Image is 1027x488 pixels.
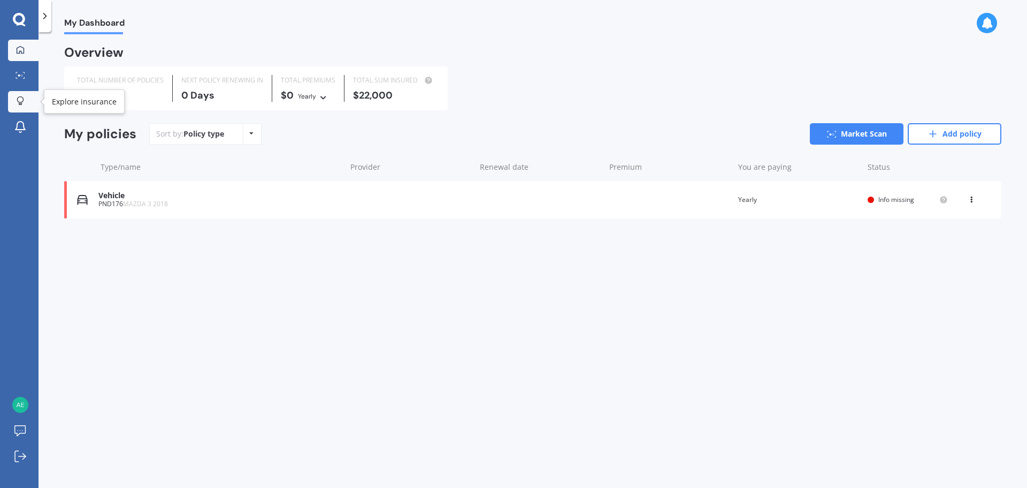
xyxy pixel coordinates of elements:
[12,397,28,413] img: 6b1ce00c9648d6f6961b9d4e1adb812d
[64,47,124,58] div: Overview
[353,75,435,86] div: TOTAL SUM INSURED
[156,129,224,139] div: Sort by:
[183,129,224,139] div: Policy type
[868,162,948,172] div: Status
[353,90,435,101] div: $22,000
[609,162,730,172] div: Premium
[281,75,335,86] div: TOTAL PREMIUMS
[878,195,914,204] span: Info missing
[64,18,125,32] span: My Dashboard
[281,90,335,102] div: $0
[77,194,88,205] img: Vehicle
[101,162,342,172] div: Type/name
[738,162,859,172] div: You are paying
[350,162,471,172] div: Provider
[98,200,341,208] div: PND176
[77,75,164,86] div: TOTAL NUMBER OF POLICIES
[908,123,1001,145] a: Add policy
[480,162,601,172] div: Renewal date
[810,123,903,145] a: Market Scan
[64,126,136,142] div: My policies
[738,194,859,205] div: Yearly
[298,91,316,102] div: Yearly
[98,191,341,200] div: Vehicle
[181,90,263,101] div: 0 Days
[181,75,263,86] div: NEXT POLICY RENEWING IN
[123,199,168,208] span: MAZDA 3 2018
[52,96,117,107] div: Explore insurance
